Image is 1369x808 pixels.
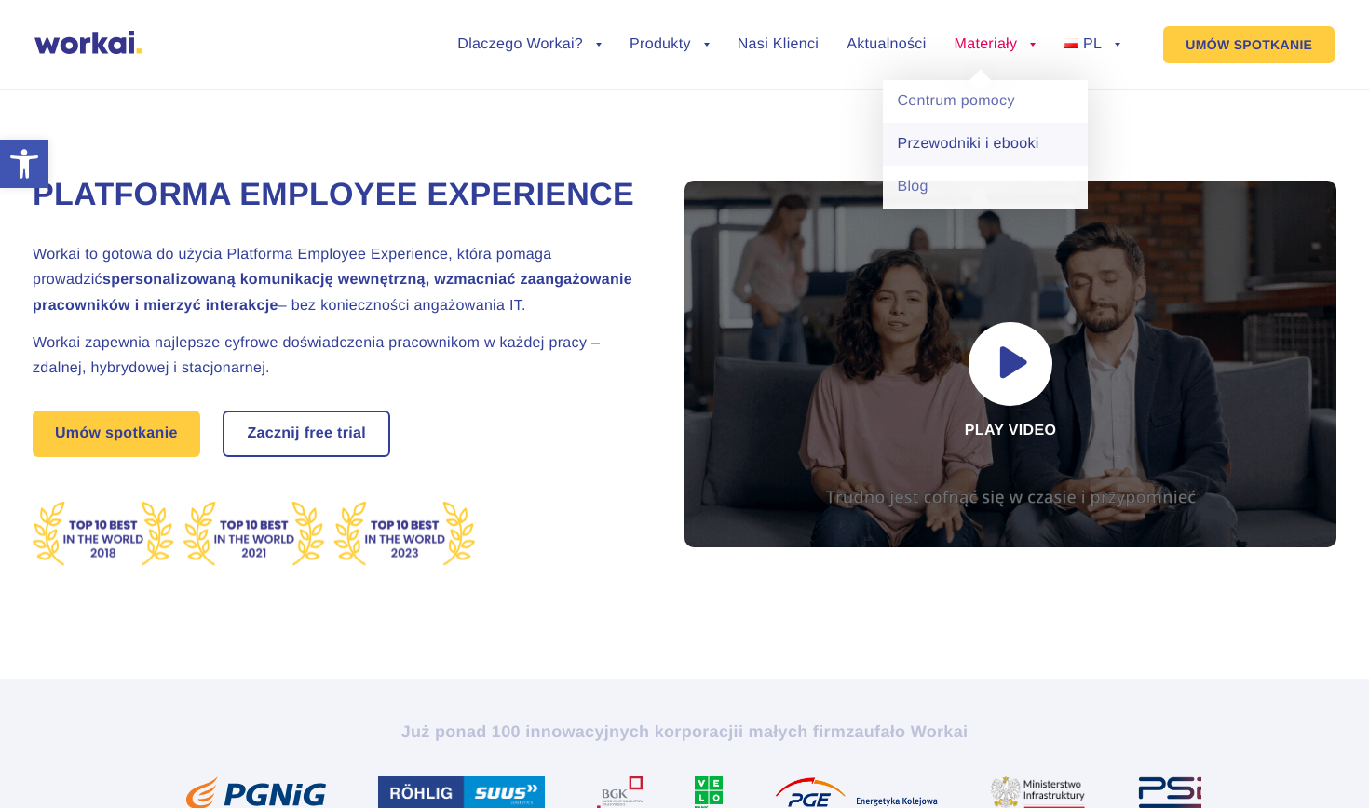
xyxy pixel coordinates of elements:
[1163,26,1335,63] a: UMÓW SPOTKANIE
[883,166,1088,209] a: Blog
[33,272,632,313] strong: spersonalizowaną komunikację wewnętrzną, wzmacniać zaangażowanie pracowników i mierzyć interakcje
[955,37,1037,52] a: Materiały
[1083,36,1102,52] span: PL
[224,412,388,455] a: Zacznij free trial
[33,330,638,381] h2: Workai zapewnia najlepsze cyfrowe doświadczenia pracownikom w każdej pracy – zdalnej, hybrydowej ...
[738,37,819,52] a: Nasi Klienci
[739,722,846,741] i: i małych firm
[883,123,1088,166] a: Przewodniki i ebooki
[33,242,638,318] h2: Workai to gotowa do użycia Platforma Employee Experience, która pomaga prowadzić – bez koniecznoś...
[630,37,710,52] a: Produkty
[33,174,638,217] h1: Platforma Employee Experience
[457,37,602,52] a: Dlaczego Workai?
[684,181,1336,547] div: Play video
[168,720,1201,743] h2: Już ponad 100 innowacyjnych korporacji zaufało Workai
[33,411,200,457] a: Umów spotkanie
[883,80,1088,123] a: Centrum pomocy
[847,37,926,52] a: Aktualności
